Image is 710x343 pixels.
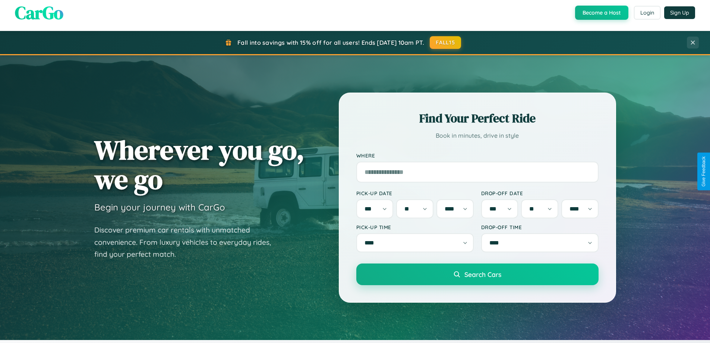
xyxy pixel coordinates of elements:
span: Fall into savings with 15% off for all users! Ends [DATE] 10am PT. [237,39,424,46]
label: Drop-off Date [481,190,599,196]
p: Discover premium car rentals with unmatched convenience. From luxury vehicles to everyday rides, ... [94,224,281,261]
span: CarGo [15,0,63,25]
div: Give Feedback [701,156,706,187]
button: Search Cars [356,264,599,285]
span: Search Cars [464,270,501,278]
h1: Wherever you go, we go [94,135,304,194]
label: Pick-up Date [356,190,474,196]
p: Book in minutes, drive in style [356,130,599,141]
button: FALL15 [430,36,461,49]
label: Drop-off Time [481,224,599,230]
button: Become a Host [575,6,628,20]
label: Pick-up Time [356,224,474,230]
h3: Begin your journey with CarGo [94,202,225,213]
button: Login [634,6,660,19]
button: Sign Up [664,6,695,19]
label: Where [356,152,599,159]
h2: Find Your Perfect Ride [356,110,599,127]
